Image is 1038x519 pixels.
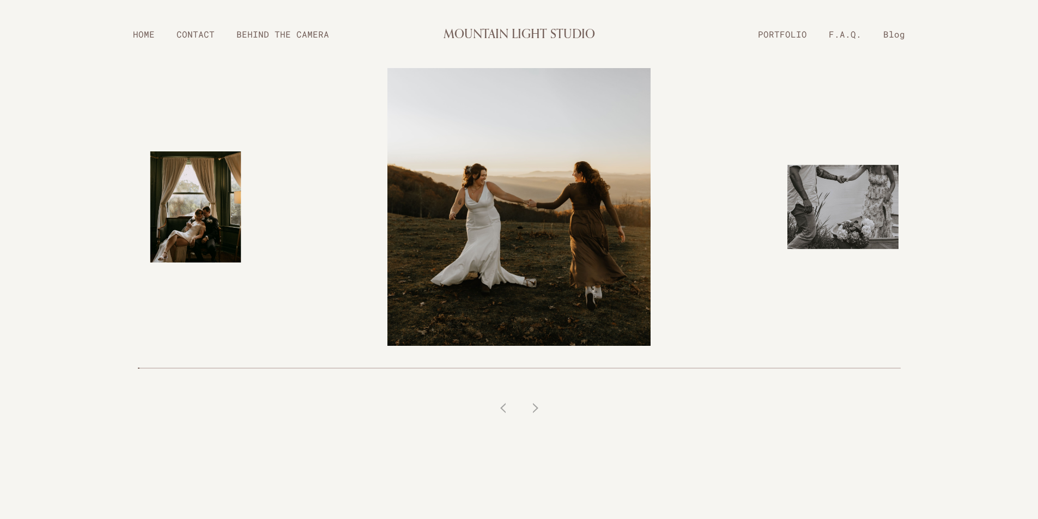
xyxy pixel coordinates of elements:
img: two brides holding hands in the sunrise on top of the mountain in their dresses with the Blueridg... [380,68,658,346]
a: Blog [872,25,916,44]
a: PORTFOLIO [747,25,818,44]
a: HOME [122,25,166,44]
a: F.A.Q. [818,25,872,44]
a: MOUNTAIN LIGHT STUDIO [444,20,595,49]
a: BEHIND THE CAMERA [226,25,340,44]
a: CONTACT [166,25,226,44]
